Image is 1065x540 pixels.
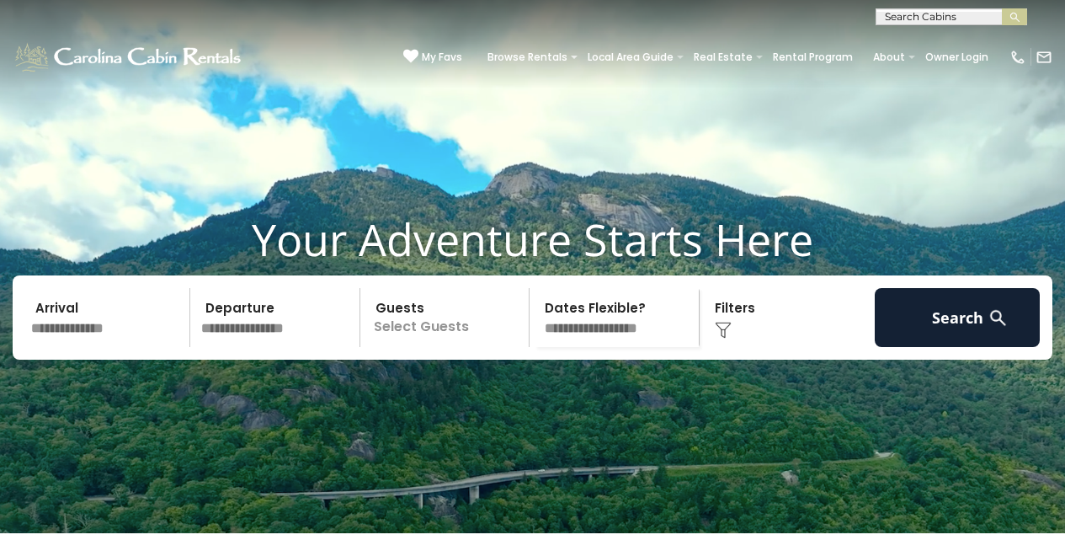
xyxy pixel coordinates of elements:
[1009,49,1026,66] img: phone-regular-white.png
[715,322,732,339] img: filter--v1.png
[403,49,462,66] a: My Favs
[422,50,462,65] span: My Favs
[479,45,576,69] a: Browse Rentals
[13,213,1052,265] h1: Your Adventure Starts Here
[685,45,761,69] a: Real Estate
[865,45,913,69] a: About
[13,40,246,74] img: White-1-1-2.png
[988,307,1009,329] img: search-regular-white.png
[917,45,997,69] a: Owner Login
[365,288,530,347] p: Select Guests
[1036,49,1052,66] img: mail-regular-white.png
[875,288,1040,347] button: Search
[579,45,682,69] a: Local Area Guide
[764,45,861,69] a: Rental Program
